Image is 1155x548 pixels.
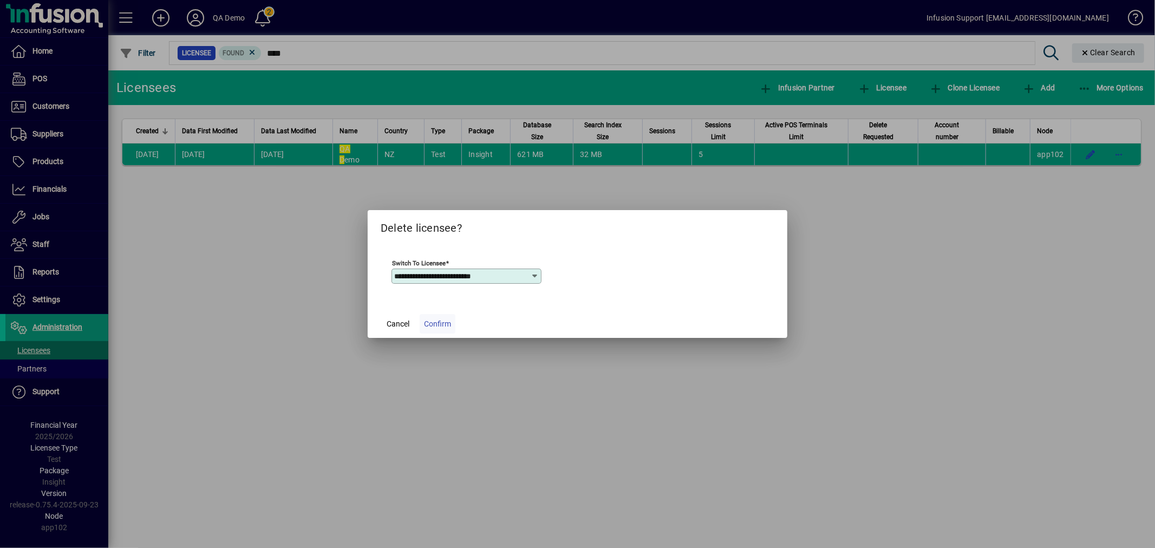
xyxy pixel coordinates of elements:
button: Confirm [420,314,455,334]
h2: Delete licensee? [368,210,787,242]
span: Confirm [424,318,451,330]
span: Cancel [387,318,409,330]
button: Cancel [381,314,415,334]
mat-label: Switch to licensee [392,259,446,267]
